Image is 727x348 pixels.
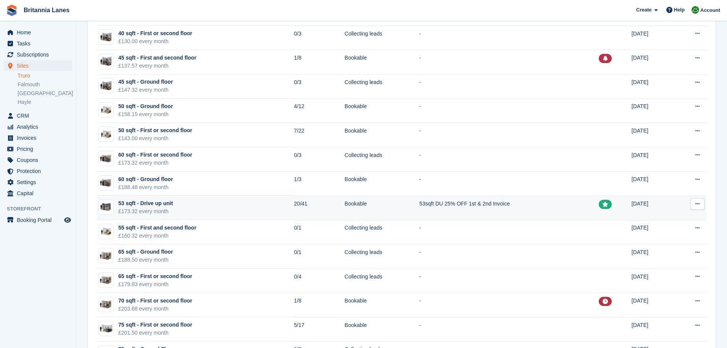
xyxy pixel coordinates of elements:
td: Bookable [345,123,419,147]
a: menu [4,177,72,188]
td: - [419,172,599,196]
span: Settings [17,177,63,188]
span: Storefront [7,205,76,213]
div: 55 sqft - First and second floor [118,224,197,232]
td: - [419,317,599,342]
div: 50 sqft - Ground floor [118,102,173,110]
td: [DATE] [632,317,675,342]
td: Bookable [345,99,419,123]
td: Collecting leads [345,147,419,172]
td: 0/3 [294,26,345,50]
img: 50-sqft-unit.jpg [99,129,113,140]
a: menu [4,60,72,71]
a: menu [4,27,72,38]
td: 5/17 [294,317,345,342]
td: [DATE] [632,293,675,317]
div: 45 sqft - First and second floor [118,54,197,62]
td: Collecting leads [345,220,419,244]
img: stora-icon-8386f47178a22dfd0bd8f6a31ec36ba5ce8667c1dd55bd0f319d3a0aa187defe.svg [6,5,18,16]
div: £188.50 every month [118,256,173,264]
td: [DATE] [632,26,675,50]
td: Bookable [345,50,419,74]
a: menu [4,110,72,121]
td: 7/22 [294,123,345,147]
a: Britannia Lanes [21,4,73,16]
td: [DATE] [632,172,675,196]
div: £173.32 every month [118,159,192,167]
td: - [419,74,599,99]
span: Capital [17,188,63,199]
a: Falmouth [18,81,72,88]
div: £137.57 every month [118,62,197,70]
td: - [419,269,599,293]
td: - [419,26,599,50]
span: Pricing [17,144,63,154]
div: 65 sqft - First or second floor [118,272,192,280]
div: 60 sqft - First or second floor [118,151,192,159]
span: Create [636,6,651,14]
div: 60 sqft - Ground floor [118,175,173,183]
div: £203.68 every month [118,305,192,313]
td: Collecting leads [345,244,419,269]
img: 64-sqft-unit.jpg [99,299,113,310]
td: Bookable [345,293,419,317]
td: - [419,244,599,269]
td: [DATE] [632,196,675,220]
td: [DATE] [632,147,675,172]
a: menu [4,166,72,176]
div: £173.32 every month [118,207,173,215]
img: 50-sqft-unit.jpg [99,105,113,116]
span: CRM [17,110,63,121]
div: £130.00 every month [118,37,192,45]
td: Collecting leads [345,74,419,99]
td: - [419,220,599,244]
img: 40-sqft-unit.jpg [99,56,113,67]
span: Home [17,27,63,38]
span: Account [700,6,720,14]
a: menu [4,155,72,165]
td: 0/4 [294,269,345,293]
td: [DATE] [632,74,675,99]
a: Hayle [18,99,72,106]
img: 75-sqft-unit.jpg [99,323,113,334]
img: Matt Lane [692,6,699,14]
div: £201.50 every month [118,329,192,337]
span: Sites [17,60,63,71]
span: Help [674,6,685,14]
a: menu [4,133,72,143]
td: - [419,99,599,123]
a: menu [4,121,72,132]
div: 53 sqft - Drive up unit [118,199,173,207]
img: 40-sqft-unit.jpg [99,80,113,91]
img: 50-sqft-unit.jpg [99,226,113,237]
div: 75 sqft - First or second floor [118,321,192,329]
td: 0/1 [294,244,345,269]
a: Truro [18,72,72,79]
div: £143.00 every month [118,134,192,142]
div: £179.83 every month [118,280,192,288]
img: 53sqft%20Drive%20Up.jpg [99,202,113,213]
img: 64-sqft-unit.jpg [99,275,113,286]
td: [DATE] [632,99,675,123]
td: - [419,293,599,317]
img: 64-sqft-unit.jpg [99,250,113,261]
td: [DATE] [632,220,675,244]
td: Bookable [345,196,419,220]
td: 1/8 [294,293,345,317]
td: 1/8 [294,50,345,74]
td: Collecting leads [345,26,419,50]
a: menu [4,144,72,154]
div: 45 sqft - Ground floor [118,78,173,86]
a: Preview store [63,215,72,225]
div: £147.32 every month [118,86,173,94]
a: menu [4,188,72,199]
div: £158.15 every month [118,110,173,118]
td: 0/1 [294,220,345,244]
img: 60-sqft-unit.jpg [99,153,113,164]
td: - [419,123,599,147]
div: £188.48 every month [118,183,173,191]
td: Bookable [345,172,419,196]
span: Subscriptions [17,49,63,60]
td: - [419,147,599,172]
img: 40-sqft-unit.jpg [99,32,113,43]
